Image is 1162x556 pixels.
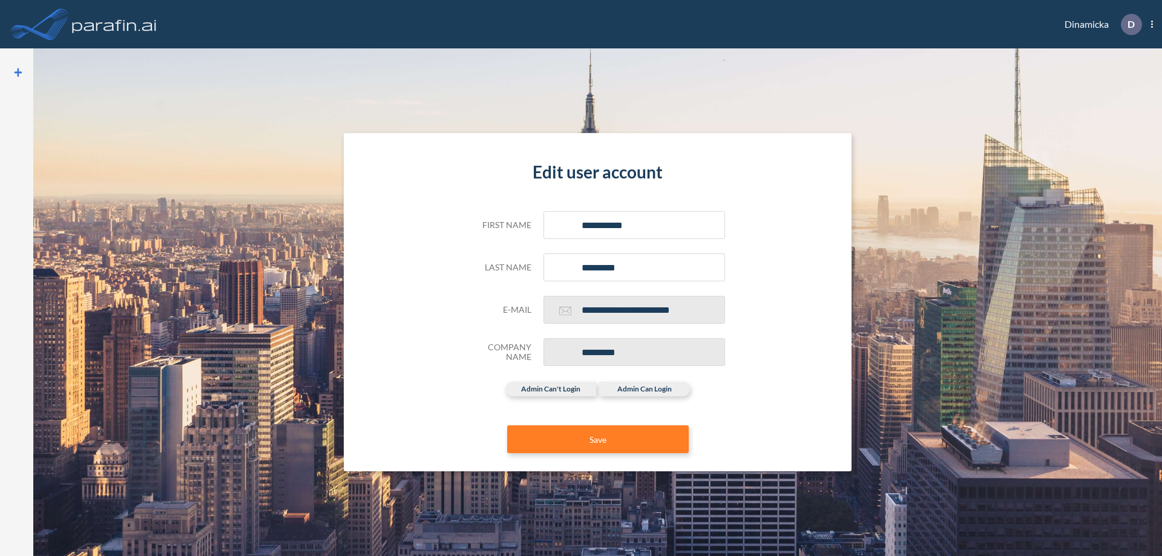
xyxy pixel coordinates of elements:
[471,263,531,273] h5: Last name
[471,220,531,231] h5: First name
[471,162,725,183] h4: Edit user account
[1128,19,1135,30] p: D
[599,382,690,396] label: admin can login
[471,342,531,363] h5: Company Name
[505,382,596,396] label: admin can't login
[1046,14,1153,35] div: Dinamicka
[70,12,159,36] img: logo
[507,425,689,453] button: Save
[471,305,531,315] h5: E-mail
